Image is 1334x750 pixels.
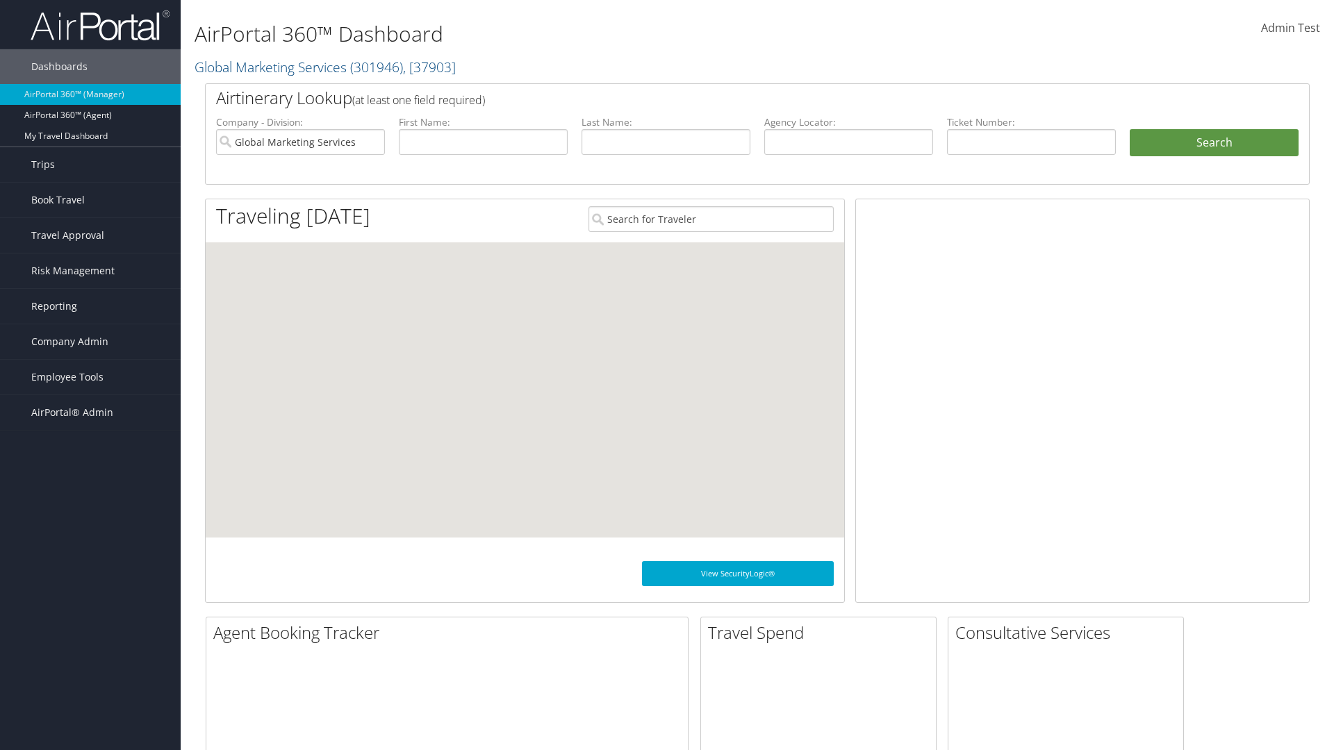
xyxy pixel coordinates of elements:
[1261,7,1320,50] a: Admin Test
[31,289,77,324] span: Reporting
[31,49,88,84] span: Dashboards
[31,360,104,394] span: Employee Tools
[31,183,85,217] span: Book Travel
[582,115,750,129] label: Last Name:
[195,19,945,49] h1: AirPortal 360™ Dashboard
[31,218,104,253] span: Travel Approval
[216,86,1207,110] h2: Airtinerary Lookup
[1130,129,1299,157] button: Search
[195,58,456,76] a: Global Marketing Services
[216,115,385,129] label: Company - Division:
[588,206,834,232] input: Search for Traveler
[31,253,115,288] span: Risk Management
[213,621,688,644] h2: Agent Booking Tracker
[216,201,370,231] h1: Traveling [DATE]
[31,147,55,182] span: Trips
[764,115,933,129] label: Agency Locator:
[31,324,108,359] span: Company Admin
[955,621,1183,644] h2: Consultative Services
[1261,20,1320,35] span: Admin Test
[399,115,568,129] label: First Name:
[352,92,485,108] span: (at least one field required)
[31,395,113,430] span: AirPortal® Admin
[403,58,456,76] span: , [ 37903 ]
[947,115,1116,129] label: Ticket Number:
[350,58,403,76] span: ( 301946 )
[708,621,936,644] h2: Travel Spend
[642,561,834,586] a: View SecurityLogic®
[31,9,170,42] img: airportal-logo.png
